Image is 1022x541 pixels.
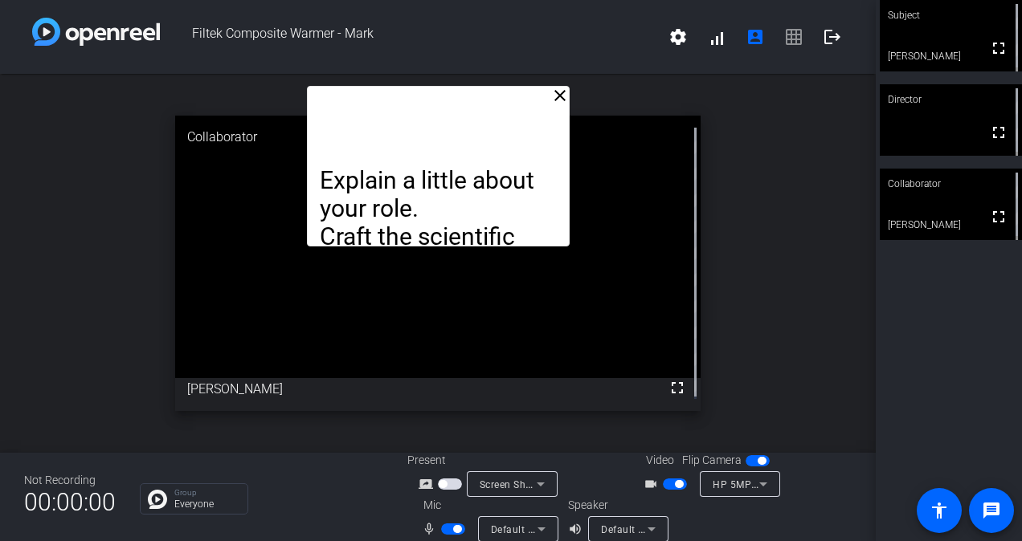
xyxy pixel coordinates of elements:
[746,27,765,47] mat-icon: account_box
[823,27,842,47] mat-icon: logout
[982,501,1001,520] mat-icon: message
[646,452,674,469] span: Video
[568,519,587,539] mat-icon: volume_up
[989,123,1008,142] mat-icon: fullscreen
[419,474,438,494] mat-icon: screen_share_outline
[568,497,664,514] div: Speaker
[320,222,557,279] li: Craft the scientific story for our products
[174,499,239,509] p: Everyone
[989,207,1008,226] mat-icon: fullscreen
[697,18,736,56] button: signal_cellular_alt
[550,86,570,105] mat-icon: close
[880,169,1022,199] div: Collaborator
[407,452,568,469] div: Present
[160,18,659,56] span: Filtek Composite Warmer - Mark
[491,523,677,535] span: Default - Microphone (Realtek(R) Audio)
[713,478,852,490] span: HP 5MP Camera (05c8:0613)
[24,482,116,522] span: 00:00:00
[989,39,1008,58] mat-icon: fullscreen
[422,519,441,539] mat-icon: mic_none
[668,378,687,397] mat-icon: fullscreen
[175,116,701,159] div: Collaborator
[407,497,568,514] div: Mic
[682,452,742,469] span: Flip Camera
[24,472,116,489] div: Not Recording
[644,474,663,494] mat-icon: videocam_outline
[480,478,550,490] span: Screen Sharing
[601,523,775,535] span: Default - Speakers (Realtek(R) Audio)
[930,501,949,520] mat-icon: accessibility
[32,18,160,46] img: white-gradient.svg
[174,489,239,497] p: Group
[880,84,1022,115] div: Director
[668,27,688,47] mat-icon: settings
[148,490,167,509] img: Chat Icon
